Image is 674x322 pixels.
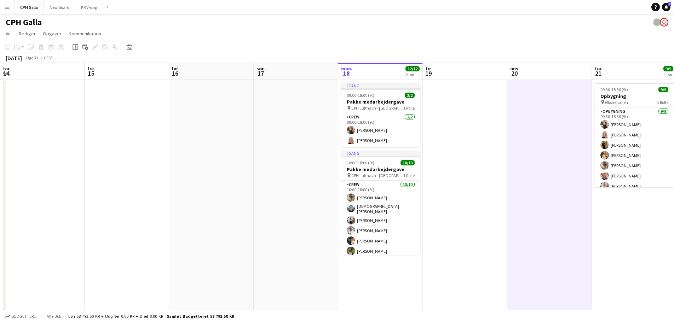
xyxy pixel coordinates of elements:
[255,69,266,77] span: 17
[509,69,520,77] span: 20
[663,66,673,71] span: 9/9
[341,65,352,72] span: man.
[664,72,673,77] div: 1 job
[16,29,39,38] a: Rediger
[403,105,415,111] span: 1 Rolle
[87,65,95,72] span: fre.
[660,18,668,27] app-user-avatar: Carla Sørensen
[3,65,11,72] span: tor.
[341,150,420,255] app-job-card: I gang10:00-18:00 (8t)10/10Pakke medarbejdergave CPH Lufthavn - [GEOGRAPHIC_DATA]1 RolleCrew10/10...
[657,100,668,105] span: 1 Rolle
[351,105,403,111] span: CPH Lufthavn - [GEOGRAPHIC_DATA]
[426,65,432,72] span: tir.
[11,314,38,319] span: Budgetteret
[23,55,41,60] span: Uge 33
[406,72,419,77] div: 2 job
[405,66,420,71] span: 12/12
[595,93,674,99] h3: Opbygning
[6,54,22,62] div: [DATE]
[86,69,95,77] span: 15
[43,30,62,37] span: Opgaver
[668,2,671,6] span: 2
[341,181,420,299] app-card-role: Crew10/1010:00-18:00 (8t)[PERSON_NAME][DEMOGRAPHIC_DATA][PERSON_NAME][PERSON_NAME][PERSON_NAME][P...
[2,69,11,77] span: 14
[341,83,420,147] app-job-card: I gang09:00-18:00 (9t)2/2Pakke medarbejdergave CPH Lufthavn - [GEOGRAPHIC_DATA]1 RolleCrew2/209:0...
[66,29,104,38] a: Kommunikation
[68,314,234,319] div: Løn 58 792.50 KR + Udgifter 0.00 KR + Diæt 0.00 KR =
[595,107,674,216] app-card-role: Opbygning9/909:30-18:30 (9t)[PERSON_NAME][PERSON_NAME][PERSON_NAME][PERSON_NAME][PERSON_NAME][PER...
[405,93,415,98] span: 2/2
[4,312,39,320] button: Budgetteret
[658,87,668,92] span: 9/9
[340,69,352,77] span: 18
[19,30,36,37] span: Rediger
[341,99,420,105] h3: Pakke medarbejdergave
[595,65,603,72] span: tor.
[605,100,628,105] span: Øksnehallen
[347,160,374,165] span: 10:00-18:00 (8t)
[69,30,101,37] span: Kommunikation
[594,69,603,77] span: 21
[600,87,628,92] span: 09:30-18:30 (9t)
[403,173,415,178] span: 1 Rolle
[172,65,179,72] span: lør.
[595,83,674,187] app-job-card: 09:30-18:30 (9t)9/9Opbygning Øksnehallen1 RolleOpbygning9/909:30-18:30 (9t)[PERSON_NAME][PERSON_N...
[44,0,75,14] button: New Board
[257,65,266,72] span: søn.
[351,173,403,178] span: CPH Lufthavn - [GEOGRAPHIC_DATA]
[425,69,432,77] span: 19
[341,166,420,172] h3: Pakke medarbejdergave
[341,113,420,147] app-card-role: Crew2/209:00-18:00 (9t)[PERSON_NAME][PERSON_NAME]
[75,0,103,14] button: KR V-dag
[167,314,234,319] span: Samlet budgetteret 58 792.50 KR
[662,3,670,11] a: 2
[341,150,420,156] div: I gang
[341,83,420,88] div: I gang
[15,0,44,14] button: CPH Galla
[3,29,15,38] a: Vis
[347,93,374,98] span: 09:00-18:00 (9t)
[171,69,179,77] span: 16
[6,30,12,37] span: Vis
[45,314,62,319] span: Alle job
[653,18,661,27] app-user-avatar: Elsa Weman
[401,160,415,165] span: 10/10
[510,65,520,72] span: ons.
[6,17,42,28] h1: CPH Galla
[44,55,53,60] div: CEST
[40,29,64,38] a: Opgaver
